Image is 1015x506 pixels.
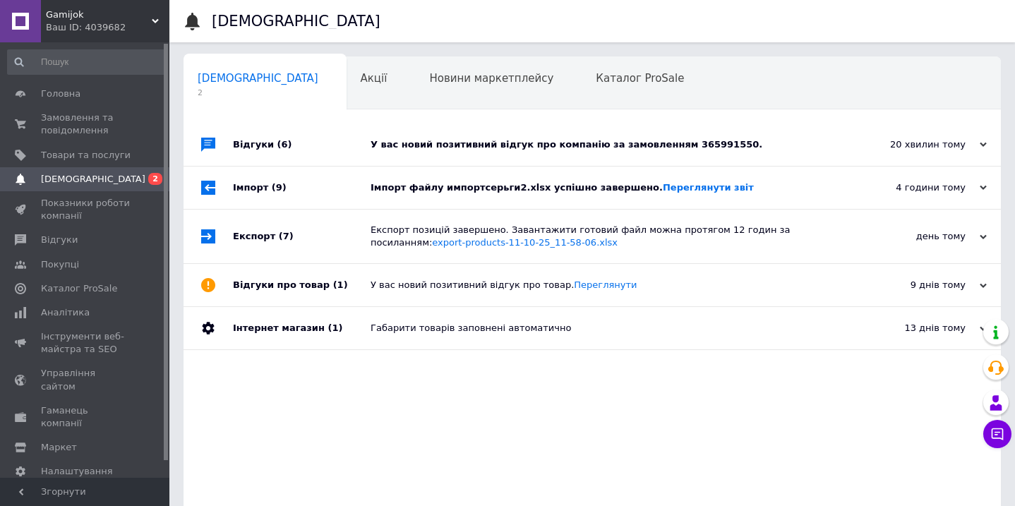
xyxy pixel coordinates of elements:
[846,181,987,194] div: 4 години тому
[198,72,318,85] span: [DEMOGRAPHIC_DATA]
[233,264,371,306] div: Відгуки про товар
[198,88,318,98] span: 2
[371,181,846,194] div: Імпорт файлу импортсерьги2.xlsx успішно завершено.
[41,88,80,100] span: Головна
[233,124,371,166] div: Відгуки
[429,72,553,85] span: Новини маркетплейсу
[333,279,348,290] span: (1)
[46,8,152,21] span: Gamijok
[846,138,987,151] div: 20 хвилин тому
[846,322,987,335] div: 13 днів тому
[233,167,371,209] div: Імпорт
[41,149,131,162] span: Товари та послуги
[846,230,987,243] div: день тому
[41,197,131,222] span: Показники роботи компанії
[371,322,846,335] div: Габарити товарів заповнені автоматично
[371,138,846,151] div: У вас новий позитивний відгук про компанію за замовленням 365991550.
[983,420,1011,448] button: Чат з покупцем
[46,21,169,34] div: Ваш ID: 4039682
[41,441,77,454] span: Маркет
[574,279,637,290] a: Переглянути
[277,139,292,150] span: (6)
[41,234,78,246] span: Відгуки
[41,465,113,478] span: Налаштування
[41,173,145,186] span: [DEMOGRAPHIC_DATA]
[148,173,162,185] span: 2
[233,307,371,349] div: Інтернет магазин
[272,182,287,193] span: (9)
[846,279,987,291] div: 9 днів тому
[663,182,754,193] a: Переглянути звіт
[328,323,342,333] span: (1)
[361,72,388,85] span: Акції
[212,13,380,30] h1: [DEMOGRAPHIC_DATA]
[371,279,846,291] div: У вас новий позитивний відгук про товар.
[41,330,131,356] span: Інструменти веб-майстра та SEO
[41,367,131,392] span: Управління сайтом
[371,224,846,249] div: Експорт позицій завершено. Завантажити готовий файл можна протягом 12 годин за посиланням:
[233,210,371,263] div: Експорт
[7,49,167,75] input: Пошук
[41,258,79,271] span: Покупці
[41,306,90,319] span: Аналітика
[432,237,618,248] a: export-products-11-10-25_11-58-06.xlsx
[596,72,684,85] span: Каталог ProSale
[41,282,117,295] span: Каталог ProSale
[41,112,131,137] span: Замовлення та повідомлення
[41,404,131,430] span: Гаманець компанії
[279,231,294,241] span: (7)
